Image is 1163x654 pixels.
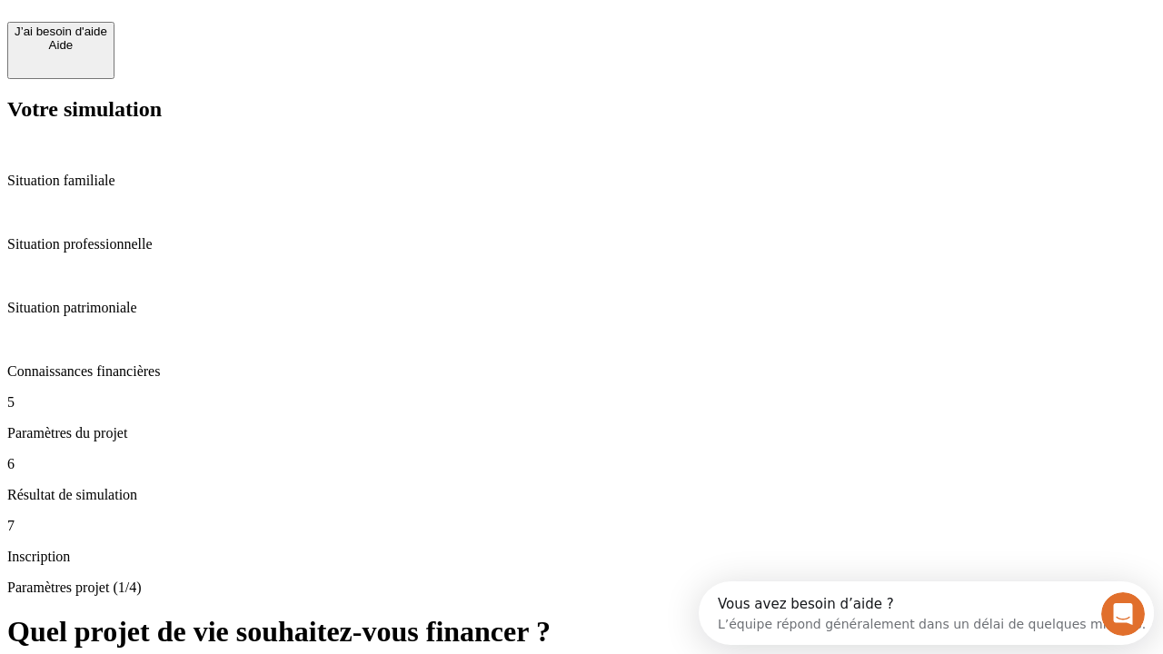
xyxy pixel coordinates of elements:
[7,7,501,57] div: Ouvrir le Messenger Intercom
[15,25,107,38] div: J’ai besoin d'aide
[7,518,1156,534] p: 7
[7,487,1156,503] p: Résultat de simulation
[699,581,1154,645] iframe: Intercom live chat discovery launcher
[15,38,107,52] div: Aide
[7,97,1156,122] h2: Votre simulation
[7,549,1156,565] p: Inscription
[7,173,1156,189] p: Situation familiale
[7,615,1156,649] h1: Quel projet de vie souhaitez-vous financer ?
[19,30,447,49] div: L’équipe répond généralement dans un délai de quelques minutes.
[7,300,1156,316] p: Situation patrimoniale
[7,22,114,79] button: J’ai besoin d'aideAide
[7,236,1156,253] p: Situation professionnelle
[7,425,1156,441] p: Paramètres du projet
[7,394,1156,411] p: 5
[1101,592,1145,636] iframe: Intercom live chat
[19,15,447,30] div: Vous avez besoin d’aide ?
[7,363,1156,380] p: Connaissances financières
[7,456,1156,472] p: 6
[7,580,1156,596] p: Paramètres projet (1/4)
